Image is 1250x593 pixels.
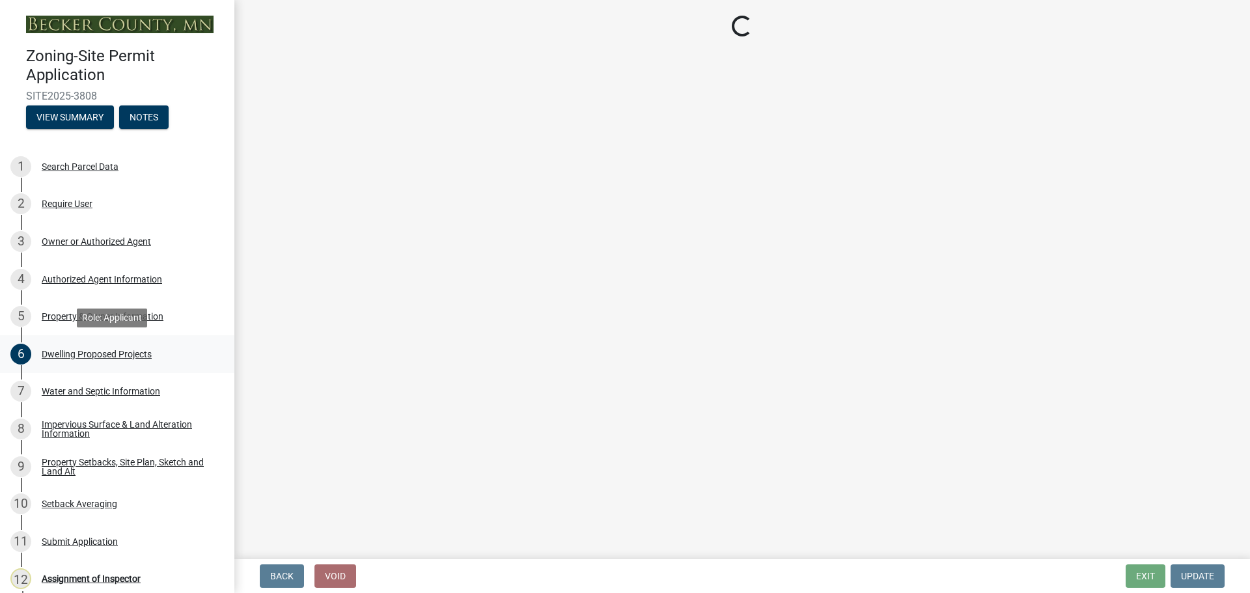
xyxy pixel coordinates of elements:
[42,237,151,246] div: Owner or Authorized Agent
[10,456,31,477] div: 9
[1181,571,1214,581] span: Update
[10,306,31,327] div: 5
[42,199,92,208] div: Require User
[42,162,118,171] div: Search Parcel Data
[1171,564,1225,588] button: Update
[10,493,31,514] div: 10
[26,113,114,123] wm-modal-confirm: Summary
[42,312,163,321] div: Property & Owner Information
[314,564,356,588] button: Void
[77,309,147,327] div: Role: Applicant
[26,105,114,129] button: View Summary
[26,90,208,102] span: SITE2025-3808
[119,113,169,123] wm-modal-confirm: Notes
[26,16,214,33] img: Becker County, Minnesota
[260,564,304,588] button: Back
[42,275,162,284] div: Authorized Agent Information
[10,344,31,365] div: 6
[42,574,141,583] div: Assignment of Inspector
[42,499,117,508] div: Setback Averaging
[10,419,31,439] div: 8
[26,47,224,85] h4: Zoning-Site Permit Application
[42,387,160,396] div: Water and Septic Information
[42,537,118,546] div: Submit Application
[42,420,214,438] div: Impervious Surface & Land Alteration Information
[10,568,31,589] div: 12
[42,458,214,476] div: Property Setbacks, Site Plan, Sketch and Land Alt
[10,531,31,552] div: 11
[10,269,31,290] div: 4
[10,193,31,214] div: 2
[10,381,31,402] div: 7
[270,571,294,581] span: Back
[119,105,169,129] button: Notes
[10,156,31,177] div: 1
[1126,564,1165,588] button: Exit
[42,350,152,359] div: Dwelling Proposed Projects
[10,231,31,252] div: 3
